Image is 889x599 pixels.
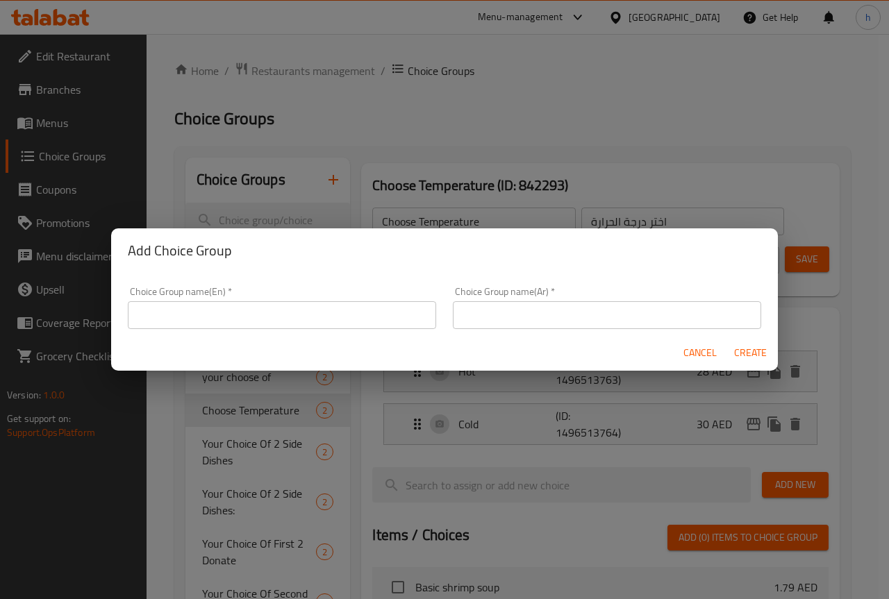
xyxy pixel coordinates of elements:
h2: Add Choice Group [128,239,761,262]
button: Create [728,340,772,366]
input: Please enter Choice Group name(ar) [453,301,761,329]
button: Cancel [678,340,722,366]
span: Cancel [683,344,717,362]
input: Please enter Choice Group name(en) [128,301,436,329]
span: Create [733,344,767,362]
